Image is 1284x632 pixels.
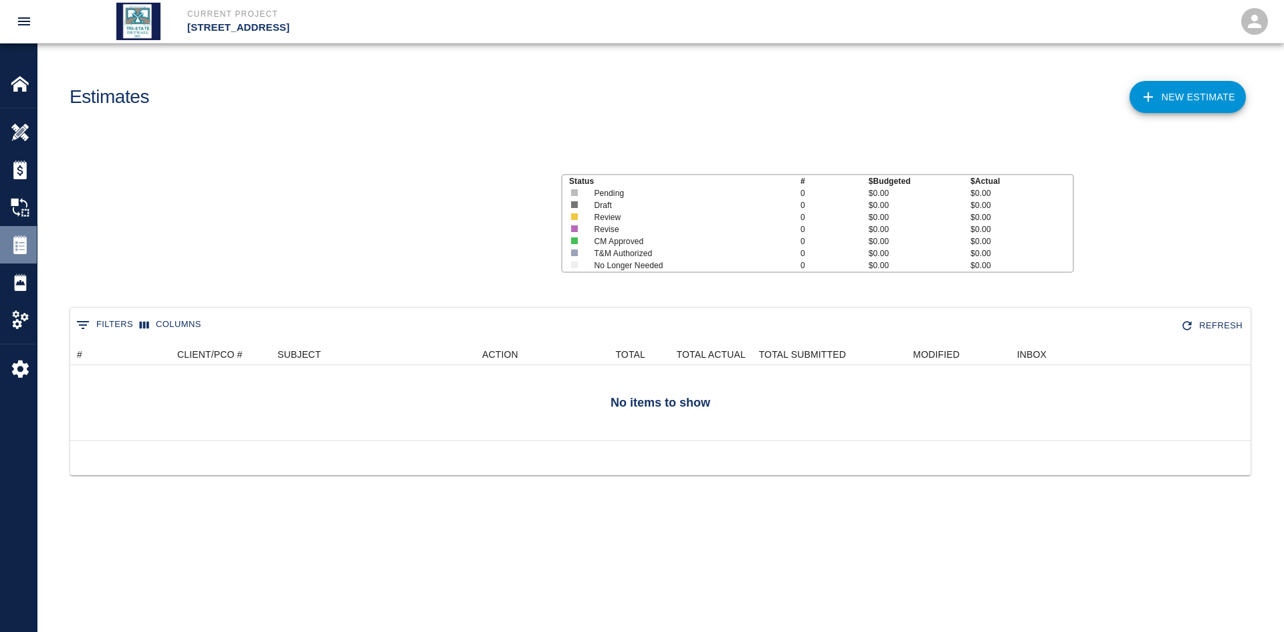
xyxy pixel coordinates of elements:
h1: Estimates [70,86,149,108]
p: $0.00 [970,187,1073,199]
p: $0.00 [869,235,971,247]
p: 0 [800,247,869,259]
div: SUBJECT [271,344,438,365]
p: Pending [594,187,737,199]
p: $0.00 [970,259,1073,272]
p: $0.00 [970,235,1073,247]
button: Select columns [136,314,205,335]
p: $0.00 [869,259,971,272]
p: Current Project [187,8,714,20]
div: ACTION [482,344,518,365]
p: $ Budgeted [869,175,971,187]
div: MODIFIED [853,344,966,365]
p: $ Actual [970,175,1073,187]
p: $0.00 [869,187,971,199]
iframe: Chat Widget [1217,568,1284,632]
p: 0 [800,211,869,223]
p: $0.00 [869,199,971,211]
div: # [70,344,171,365]
p: # [800,175,869,187]
p: $0.00 [970,247,1073,259]
div: INBOX [966,344,1053,365]
div: SUBJECT [278,344,321,365]
p: $0.00 [970,199,1073,211]
div: CLIENT/PCO # [177,344,243,365]
p: 0 [800,223,869,235]
p: Status [569,175,800,187]
div: MODIFIED [913,344,960,365]
div: TOTAL [558,344,652,365]
p: $0.00 [869,247,971,259]
div: Refresh the list [1178,314,1248,338]
div: INBOX [1017,344,1047,365]
div: TOTAL SUBMITTED [752,344,853,365]
div: ACTION [438,344,558,365]
p: 0 [800,259,869,272]
p: $0.00 [970,223,1073,235]
button: Show filters [73,314,136,336]
p: No Longer Needed [594,259,737,272]
button: open drawer [8,5,40,37]
div: TOTAL ACTUAL [652,344,752,365]
p: 0 [800,199,869,211]
p: CM Approved [594,235,737,247]
p: Draft [594,199,737,211]
p: Review [594,211,737,223]
p: Revise [594,223,737,235]
p: 0 [800,235,869,247]
img: Tri State Drywall [116,3,160,40]
div: CLIENT/PCO # [171,344,271,365]
button: Refresh [1178,314,1248,338]
p: $0.00 [869,211,971,223]
p: T&M Authorized [594,247,737,259]
p: 0 [800,187,869,199]
a: NEW ESTIMATE [1130,81,1246,113]
p: $0.00 [869,223,971,235]
div: TOTAL [615,344,645,365]
p: [STREET_ADDRESS] [187,20,714,35]
div: TOTAL SUBMITTED [759,344,846,365]
div: # [77,344,82,365]
div: TOTAL ACTUAL [677,344,746,365]
p: $0.00 [970,211,1073,223]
